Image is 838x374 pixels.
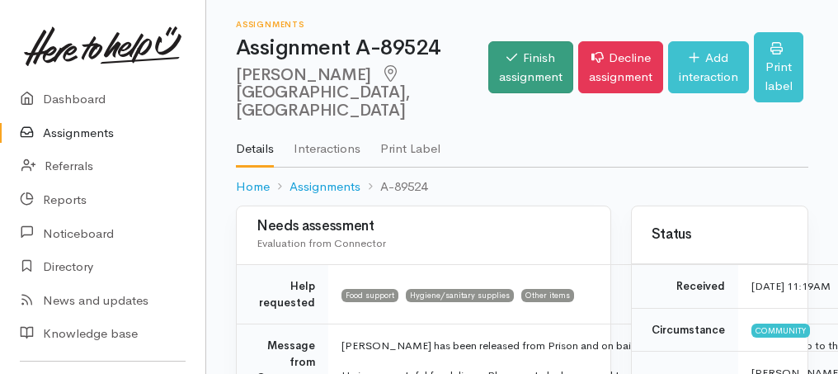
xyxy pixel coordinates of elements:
[236,64,410,121] span: [GEOGRAPHIC_DATA], [GEOGRAPHIC_DATA]
[488,41,573,93] a: Finish assignment
[236,168,808,206] nav: breadcrumb
[236,178,270,196] a: Home
[360,178,427,196] li: A-89524
[380,120,440,166] a: Print Label
[257,236,386,250] span: Evaluation from Connector
[632,265,738,309] td: Received
[632,308,738,352] td: Circumstance
[668,41,749,93] a: Add interaction
[236,36,488,60] h1: Assignment A-89524
[341,289,398,302] span: Food support
[521,289,574,302] span: Other items
[257,219,591,234] h3: Needs assessment
[751,279,831,293] time: [DATE] 11:19AM
[290,178,360,196] a: Assignments
[236,65,488,121] h2: [PERSON_NAME]
[294,120,360,166] a: Interactions
[578,41,663,93] a: Decline assignment
[236,120,274,168] a: Details
[236,20,488,29] h6: Assignments
[652,227,788,243] h3: Status
[237,265,328,324] td: Help requested
[754,32,803,103] a: Print label
[406,289,514,302] span: Hygiene/sanitary supplies
[751,324,810,337] span: Community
